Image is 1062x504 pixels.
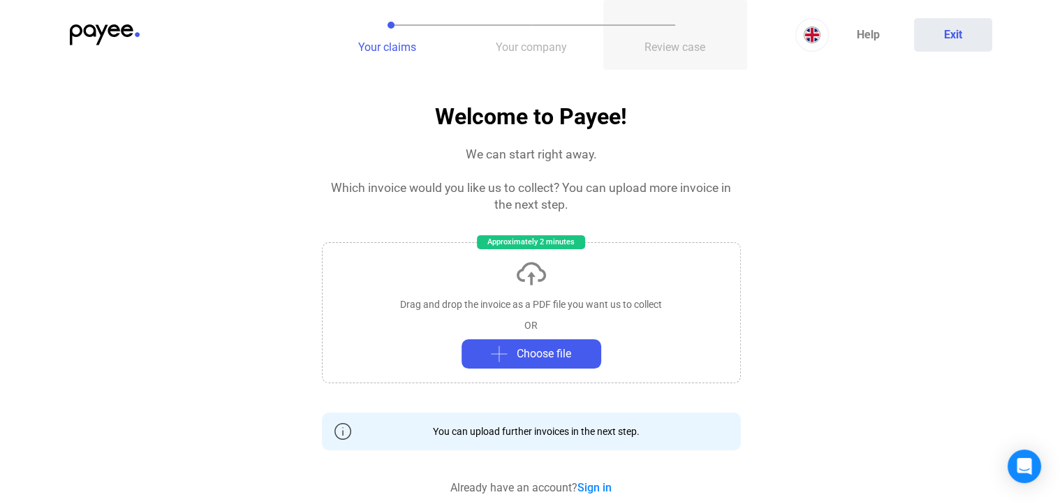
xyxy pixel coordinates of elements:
[577,481,612,494] a: Sign in
[450,480,612,496] div: Already have an account?
[462,339,601,369] button: plus-greyChoose file
[334,423,351,440] img: info-grey-outline
[517,346,571,362] span: Choose file
[515,257,548,290] img: upload-cloud
[795,18,829,52] button: EN
[322,179,741,213] div: Which invoice would you like us to collect? You can upload more invoice in the next step.
[477,235,585,249] div: Approximately 2 minutes
[358,40,416,54] span: Your claims
[829,18,907,52] a: Help
[400,297,662,311] div: Drag and drop the invoice as a PDF file you want us to collect
[914,18,992,52] button: Exit
[524,318,538,332] div: OR
[422,424,640,438] div: You can upload further invoices in the next step.
[435,105,627,129] h1: Welcome to Payee!
[491,346,508,362] img: plus-grey
[644,40,705,54] span: Review case
[1008,450,1041,483] div: Open Intercom Messenger
[466,146,597,163] div: We can start right away.
[70,24,140,45] img: payee-logo
[496,40,567,54] span: Your company
[804,27,820,43] img: EN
